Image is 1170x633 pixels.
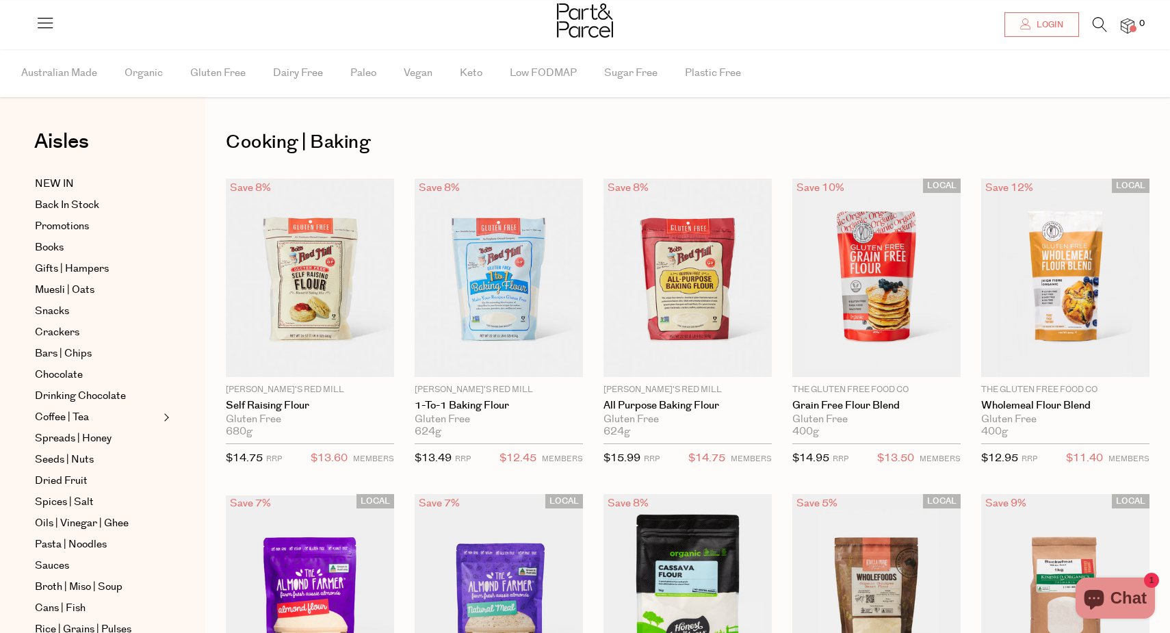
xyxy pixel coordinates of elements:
span: Vegan [404,49,432,97]
span: 0 [1136,18,1148,30]
span: $14.95 [792,451,829,465]
img: 1-to-1 Baking Flour [415,179,583,377]
a: Cans | Fish [35,600,159,617]
img: Wholemeal Flour Blend [981,179,1149,377]
span: $11.40 [1066,450,1103,467]
p: [PERSON_NAME]'s Red Mill [226,384,394,396]
a: 0 [1121,18,1134,33]
span: Australian Made [21,49,97,97]
a: Spreads | Honey [35,430,159,447]
a: Back In Stock [35,197,159,214]
a: Self Raising Flour [226,400,394,412]
span: Plastic Free [685,49,741,97]
a: Promotions [35,218,159,235]
p: [PERSON_NAME]'s Red Mill [415,384,583,396]
span: Oils | Vinegar | Ghee [35,515,129,532]
small: MEMBERS [542,454,583,464]
button: Expand/Collapse Coffee | Tea [160,409,170,426]
span: Spreads | Honey [35,430,112,447]
small: RRP [266,454,282,464]
div: Save 7% [415,494,464,513]
div: Gluten Free [981,413,1149,426]
a: Crackers [35,324,159,341]
small: RRP [644,454,660,464]
span: 680g [226,426,252,438]
span: LOCAL [923,494,961,508]
span: NEW IN [35,176,74,192]
span: Books [35,240,64,256]
p: [PERSON_NAME]'s Red Mill [603,384,772,396]
span: Drinking Chocolate [35,388,126,404]
a: Snacks [35,303,159,320]
span: $13.49 [415,451,452,465]
span: 400g [981,426,1008,438]
a: Aisles [34,131,89,166]
span: $13.50 [877,450,914,467]
span: Gifts | Hampers [35,261,109,277]
div: Save 8% [415,179,464,197]
img: All Purpose Baking Flour [603,179,772,377]
span: LOCAL [545,494,583,508]
img: Self Raising Flour [226,179,394,377]
a: Muesli | Oats [35,282,159,298]
span: Dairy Free [273,49,323,97]
span: Muesli | Oats [35,282,94,298]
span: Cans | Fish [35,600,86,617]
span: Dried Fruit [35,473,88,489]
a: Wholemeal Flour Blend [981,400,1149,412]
span: Coffee | Tea [35,409,89,426]
img: Part&Parcel [557,3,613,38]
span: Sugar Free [604,49,658,97]
a: 1-to-1 Baking Flour [415,400,583,412]
small: MEMBERS [920,454,961,464]
span: $15.99 [603,451,640,465]
span: Login [1033,19,1063,31]
a: Chocolate [35,367,159,383]
a: Drinking Chocolate [35,388,159,404]
span: Keto [460,49,482,97]
span: $12.95 [981,451,1018,465]
div: Gluten Free [792,413,961,426]
a: Coffee | Tea [35,409,159,426]
a: NEW IN [35,176,159,192]
div: Save 8% [226,179,275,197]
span: $13.60 [311,450,348,467]
span: Aisles [34,127,89,157]
div: Save 9% [981,494,1030,513]
span: Pasta | Noodles [35,537,107,553]
span: Snacks [35,303,69,320]
a: Books [35,240,159,256]
inbox-online-store-chat: Shopify online store chat [1071,578,1159,622]
span: 624g [415,426,441,438]
div: Save 10% [792,179,848,197]
span: Seeds | Nuts [35,452,94,468]
a: Login [1004,12,1079,37]
a: Oils | Vinegar | Ghee [35,515,159,532]
div: Save 12% [981,179,1037,197]
span: Spices | Salt [35,494,94,511]
div: Gluten Free [603,413,772,426]
small: RRP [1022,454,1037,464]
small: MEMBERS [731,454,772,464]
span: LOCAL [1112,179,1149,193]
a: Spices | Salt [35,494,159,511]
span: Low FODMAP [510,49,577,97]
span: Sauces [35,558,69,574]
a: Seeds | Nuts [35,452,159,468]
span: Promotions [35,218,89,235]
h1: Cooking | Baking [226,127,1149,158]
span: Organic [125,49,163,97]
div: Save 8% [603,494,653,513]
small: RRP [833,454,848,464]
span: LOCAL [923,179,961,193]
span: LOCAL [356,494,394,508]
p: The Gluten Free Food Co [981,384,1149,396]
span: Paleo [350,49,376,97]
span: Chocolate [35,367,83,383]
a: Bars | Chips [35,346,159,362]
div: Gluten Free [226,413,394,426]
div: Save 7% [226,494,275,513]
span: LOCAL [1112,494,1149,508]
span: $14.75 [688,450,725,467]
span: 624g [603,426,630,438]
